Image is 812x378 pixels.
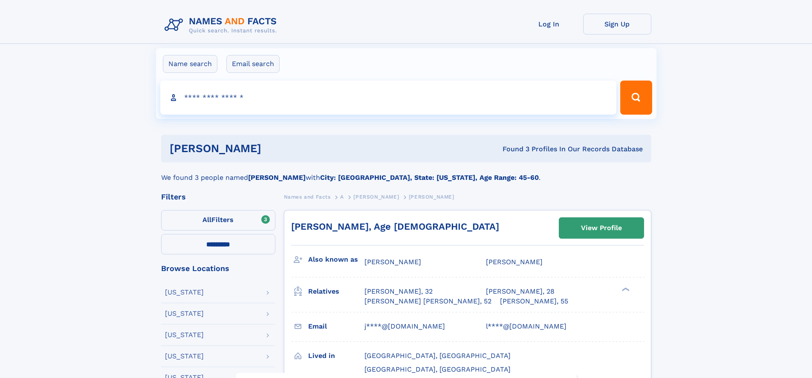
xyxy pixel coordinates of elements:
[308,319,364,334] h3: Email
[364,297,491,306] a: [PERSON_NAME] [PERSON_NAME], 52
[165,332,204,338] div: [US_STATE]
[161,265,275,272] div: Browse Locations
[486,258,543,266] span: [PERSON_NAME]
[161,14,284,37] img: Logo Names and Facts
[202,216,211,224] span: All
[163,55,217,73] label: Name search
[581,218,622,238] div: View Profile
[165,353,204,360] div: [US_STATE]
[382,144,643,154] div: Found 3 Profiles In Our Records Database
[620,287,630,292] div: ❯
[364,287,433,296] a: [PERSON_NAME], 32
[170,143,382,154] h1: [PERSON_NAME]
[308,252,364,267] h3: Also known as
[320,173,539,182] b: City: [GEOGRAPHIC_DATA], State: [US_STATE], Age Range: 45-60
[248,173,306,182] b: [PERSON_NAME]
[409,194,454,200] span: [PERSON_NAME]
[515,14,583,35] a: Log In
[160,81,617,115] input: search input
[340,194,344,200] span: A
[559,218,644,238] a: View Profile
[364,365,511,373] span: [GEOGRAPHIC_DATA], [GEOGRAPHIC_DATA]
[340,191,344,202] a: A
[500,297,568,306] a: [PERSON_NAME], 55
[486,287,555,296] a: [PERSON_NAME], 28
[284,191,331,202] a: Names and Facts
[161,162,651,183] div: We found 3 people named with .
[291,221,499,232] a: [PERSON_NAME], Age [DEMOGRAPHIC_DATA]
[364,258,421,266] span: [PERSON_NAME]
[308,349,364,363] h3: Lived in
[353,191,399,202] a: [PERSON_NAME]
[620,81,652,115] button: Search Button
[353,194,399,200] span: [PERSON_NAME]
[226,55,280,73] label: Email search
[583,14,651,35] a: Sign Up
[161,210,275,231] label: Filters
[364,352,511,360] span: [GEOGRAPHIC_DATA], [GEOGRAPHIC_DATA]
[161,193,275,201] div: Filters
[165,310,204,317] div: [US_STATE]
[308,284,364,299] h3: Relatives
[165,289,204,296] div: [US_STATE]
